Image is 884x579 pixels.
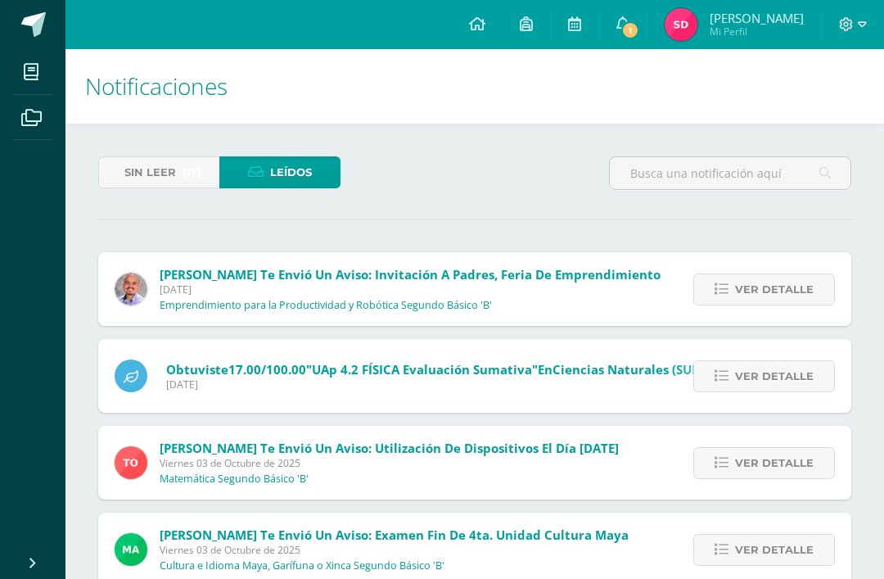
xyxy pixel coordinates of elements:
span: "UAp 4.2 FÍSICA Evaluación Sumativa" [306,361,538,378]
span: Leídos [270,157,312,188]
span: Notificaciones [85,70,228,102]
a: Sin leer(17) [98,156,219,188]
span: [PERSON_NAME] te envió un aviso: Utilización de dispositivos el día [DATE] [160,440,619,456]
img: 7d59b56c52217230a910c984fa9e4d28.png [665,8,697,41]
img: f4ddca51a09d81af1cee46ad6847c426.png [115,273,147,305]
span: (17) [183,157,201,188]
input: Busca una notificación aquí [610,157,850,189]
span: 17.00/100.00 [228,361,306,378]
span: Sin leer [124,157,176,188]
span: Ciencias Naturales (SUMATIVO) [552,361,745,378]
span: Ver detalle [735,361,814,391]
span: [DATE] [166,378,745,391]
p: Emprendimiento para la Productividad y Robótica Segundo Básico 'B' [160,299,492,312]
span: Mi Perfil [710,25,804,38]
span: Ver detalle [735,535,814,565]
img: 8866475198638e21c75a704fcd13ce2b.png [115,533,147,566]
span: Obtuviste en [166,361,745,378]
span: [PERSON_NAME] [710,10,804,26]
span: [PERSON_NAME] te envió un aviso: Invitación a Padres, Feria de Emprendimiento [160,266,661,283]
img: 756ce12fb1b4cf9faf9189d656ca7749.png [115,446,147,479]
p: Cultura e Idioma Maya, Garífuna o Xinca Segundo Básico 'B' [160,559,444,572]
span: 1 [620,21,638,39]
p: Matemática Segundo Básico 'B' [160,473,309,486]
span: Ver detalle [735,274,814,305]
span: [PERSON_NAME] te envió un aviso: Examen fin de 4ta. Unidad Cultura Maya [160,527,629,543]
span: Viernes 03 de Octubre de 2025 [160,456,619,470]
span: Viernes 03 de Octubre de 2025 [160,543,629,557]
a: Leídos [219,156,341,188]
span: [DATE] [160,283,661,296]
span: Ver detalle [735,448,814,478]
